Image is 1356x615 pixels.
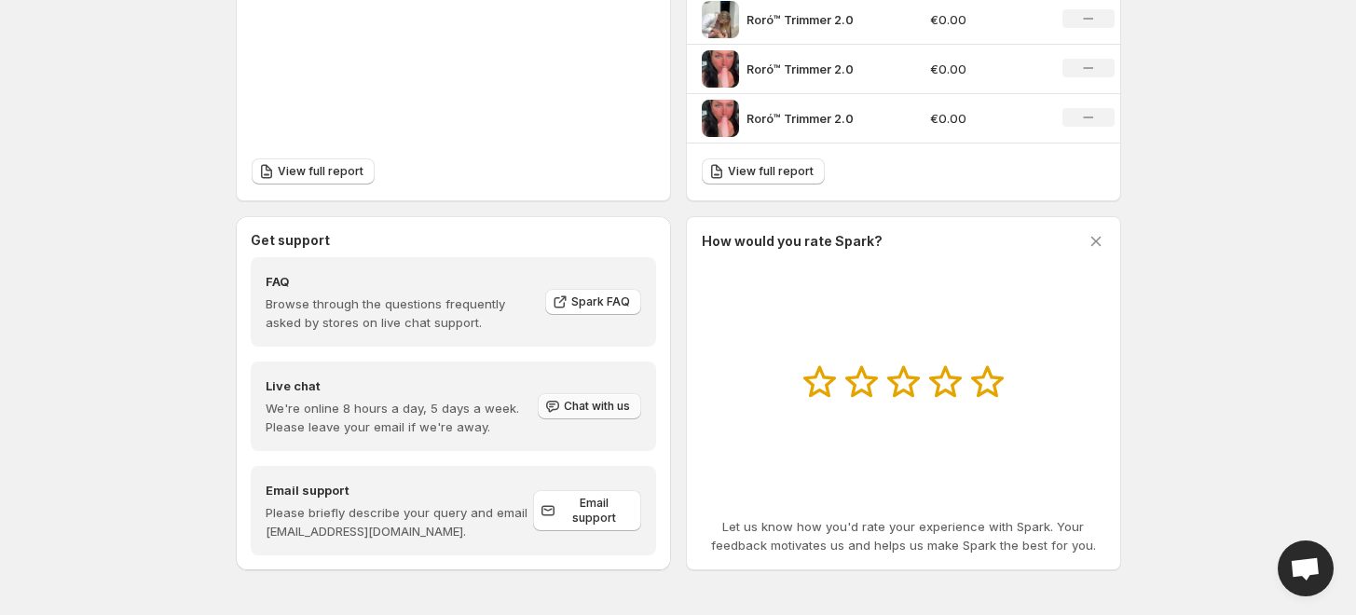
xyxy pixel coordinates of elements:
[564,399,630,414] span: Chat with us
[545,289,641,315] a: Spark FAQ
[266,503,533,540] p: Please briefly describe your query and email [EMAIL_ADDRESS][DOMAIN_NAME].
[266,399,536,436] p: We're online 8 hours a day, 5 days a week. Please leave your email if we're away.
[1278,540,1334,596] a: Open chat
[702,517,1105,554] p: Let us know how you'd rate your experience with Spark. Your feedback motivates us and helps us ma...
[930,10,1040,29] p: €0.00
[746,60,886,78] p: Roró™ Trimmer 2.0
[728,164,814,179] span: View full report
[266,481,533,499] h4: Email support
[702,1,739,38] img: Roró™ Trimmer 2.0
[702,50,739,88] img: Roró™ Trimmer 2.0
[559,496,630,526] span: Email support
[266,294,532,332] p: Browse through the questions frequently asked by stores on live chat support.
[252,158,375,184] a: View full report
[266,376,536,395] h4: Live chat
[702,158,825,184] a: View full report
[266,272,532,291] h4: FAQ
[571,294,630,309] span: Spark FAQ
[251,231,330,250] h3: Get support
[533,490,641,531] a: Email support
[702,232,883,251] h3: How would you rate Spark?
[538,393,641,419] button: Chat with us
[278,164,363,179] span: View full report
[930,60,1040,78] p: €0.00
[930,109,1040,128] p: €0.00
[746,10,886,29] p: Roró™ Trimmer 2.0
[746,109,886,128] p: Roró™ Trimmer 2.0
[702,100,739,137] img: Roró™ Trimmer 2.0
